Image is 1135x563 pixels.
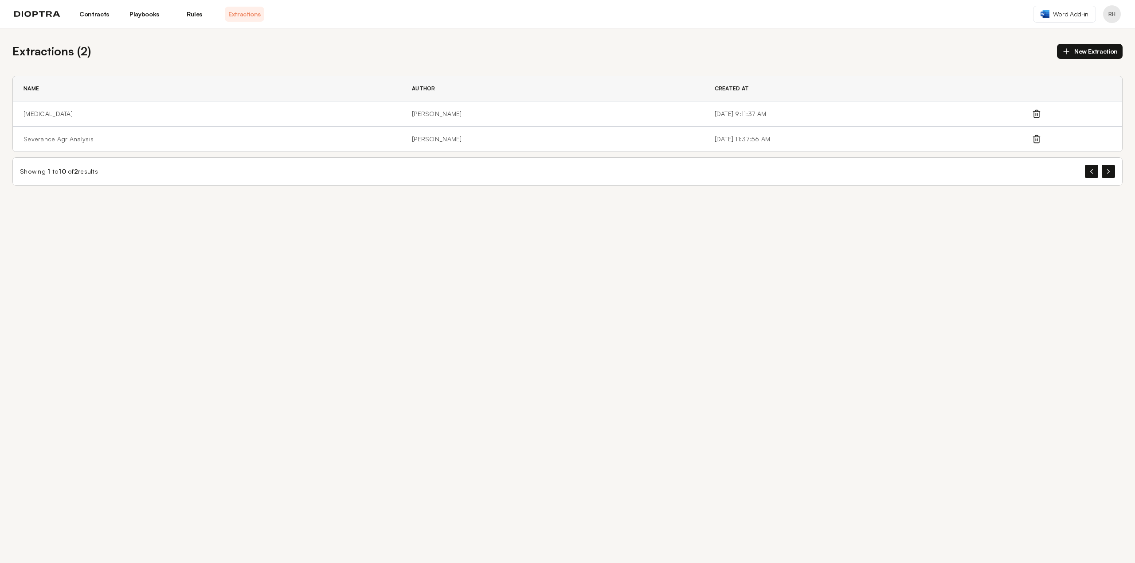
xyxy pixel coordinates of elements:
[1085,165,1098,178] button: Previous
[1102,165,1115,178] button: Next
[704,101,1032,127] td: [DATE] 9:11:37 AM
[1103,5,1121,23] button: Profile menu
[401,76,704,101] th: Author
[12,43,91,60] h2: Extractions ( 2 )
[14,11,60,17] img: logo
[47,167,50,175] span: 1
[1057,44,1123,59] button: New Extraction
[13,76,401,101] th: Name
[704,127,1032,152] td: [DATE] 11:37:56 AM
[13,101,401,127] td: [MEDICAL_DATA]
[1041,10,1049,18] img: word
[1033,6,1096,23] a: Word Add-in
[125,7,164,22] a: Playbooks
[704,76,1032,101] th: Created At
[175,7,214,22] a: Rules
[401,101,704,127] td: [PERSON_NAME]
[13,127,401,152] td: Severance Agr Analysis
[74,7,114,22] a: Contracts
[20,167,98,176] div: Showing to of results
[225,7,264,22] a: Extractions
[401,127,704,152] td: [PERSON_NAME]
[59,167,66,175] span: 10
[74,167,78,175] span: 2
[1053,10,1088,19] span: Word Add-in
